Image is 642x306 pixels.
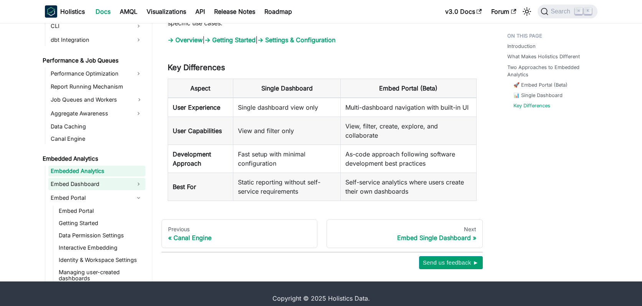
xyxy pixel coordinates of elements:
[379,84,437,92] strong: Embed Portal (Beta)
[168,63,477,72] h3: Key Differences
[56,242,145,253] a: Interactive Embedding
[60,7,85,16] b: Holistics
[132,178,145,190] button: Expand sidebar category 'Embed Dashboard'
[341,98,476,117] td: Multi-dashboard navigation with built-in UI
[162,219,318,248] a: PreviousCanal Engine
[132,34,145,46] button: Expand sidebar category 'dbt Integration'
[48,166,145,176] a: Embedded Analytics
[173,127,222,135] strong: User Capabilities
[233,98,341,117] td: Single dashboard view only
[419,256,483,269] button: Send us feedback ►
[233,145,341,173] td: Fast setup with minimal configuration
[341,117,476,145] td: View, filter, create, explore, and collaborate
[257,36,335,44] a: → Settings & Configuration
[327,219,483,248] a: NextEmbed Single Dashboard
[56,230,145,241] a: Data Permission Settings
[333,226,476,233] div: Next
[584,8,592,15] kbd: K
[513,81,568,89] a: 🚀 Embed Portal (Beta)
[48,94,145,106] a: Job Queues and Workers
[507,43,536,50] a: Introduction
[210,5,260,18] a: Release Notes
[48,192,132,204] a: Embed Portal
[548,8,575,15] span: Search
[168,234,311,242] div: Canal Engine
[341,173,476,201] td: Self-service analytics where users create their own dashboards
[132,192,145,204] button: Collapse sidebar category 'Embed Portal'
[507,64,593,78] a: Two Approaches to Embedded Analytics
[40,55,145,66] a: Performance & Job Queues
[77,294,565,303] div: Copyright © 2025 Holistics Data.
[142,5,191,18] a: Visualizations
[56,206,145,216] a: Embed Portal
[487,5,521,18] a: Forum
[132,107,145,120] button: Expand sidebar category 'Aggregate Awareness'
[190,84,210,92] strong: Aspect
[48,107,132,120] a: Aggregate Awareness
[168,35,477,44] p: | |
[56,267,145,284] a: Managing user-created dashboards
[56,255,145,265] a: Identity & Workspace Settings
[538,5,597,18] button: Search (Command+K)
[168,226,311,233] div: Previous
[507,53,580,60] a: What Makes Holistics Different
[173,183,196,191] strong: Best For
[162,219,483,248] nav: Docs pages
[40,153,145,164] a: Embedded Analytics
[521,5,533,18] button: Switch between dark and light mode (currently light mode)
[261,84,313,92] strong: Single Dashboard
[441,5,487,18] a: v3.0 Docs
[575,8,583,15] kbd: ⌘
[168,36,203,44] a: → Overview
[423,258,479,268] span: Send us feedback ►
[260,5,297,18] a: Roadmap
[513,92,563,99] a: 📊 Single Dashboard
[91,5,115,18] a: Docs
[132,67,145,80] button: Expand sidebar category 'Performance Optimization'
[48,67,132,80] a: Performance Optimization
[341,145,476,173] td: As-code approach following software development best practices
[233,173,341,201] td: Static reporting without self-service requirements
[333,234,476,242] div: Embed Single Dashboard
[48,81,145,92] a: Report Running Mechanism
[48,121,145,132] a: Data Caching
[45,5,85,18] a: HolisticsHolistics
[205,36,256,44] a: → Getting Started
[48,178,132,190] a: Embed Dashboard
[173,150,211,167] strong: Development Approach
[191,5,210,18] a: API
[48,133,145,144] a: Canal Engine
[513,102,550,109] a: Key Differences
[173,104,220,111] strong: User Experience
[48,34,132,46] a: dbt Integration
[132,20,145,32] button: Expand sidebar category 'CLI'
[56,218,145,229] a: Getting Started
[48,20,132,32] a: CLI
[233,117,341,145] td: View and filter only
[115,5,142,18] a: AMQL
[45,5,57,18] img: Holistics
